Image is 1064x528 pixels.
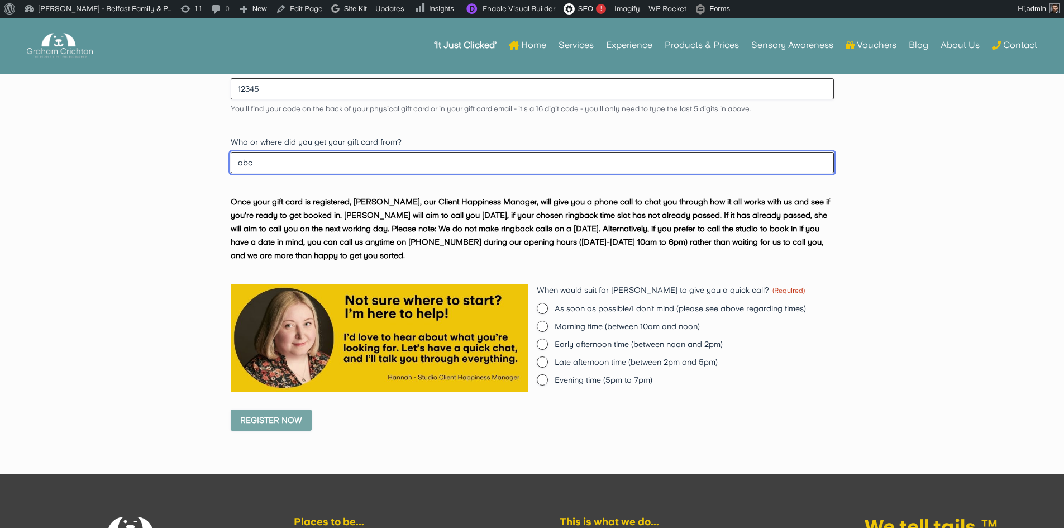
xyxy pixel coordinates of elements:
div: You'll find your code on the back of your physical gift card or in your gift card email - it's a ... [231,104,834,115]
a: Contact [992,23,1037,67]
span: Site Kit [344,4,367,13]
span: SEO [578,4,593,13]
label: Evening time (5pm to 7pm) [555,374,834,386]
span: (Required) [772,287,805,294]
span: admin [1027,4,1046,13]
a: Blog [909,23,928,67]
legend: When would suit for [PERSON_NAME] to give you a quick call? [537,284,805,296]
a: Sensory Awareness [751,23,833,67]
a: Experience [606,23,652,67]
span: Insights [429,4,454,13]
label: Morning time (between 10am and noon) [555,321,834,332]
a: Products & Prices [665,23,739,67]
a: ‘It Just Clicked’ [434,23,497,67]
strong: ‘It Just Clicked’ [434,41,497,49]
a: About Us [941,23,980,67]
a: Services [559,23,594,67]
input: e.g. C5BA4 [231,78,834,99]
a: Home [509,23,546,67]
label: As soon as possible/I don't mind (please see above regarding times) [555,303,834,314]
input: Register Now [231,410,312,431]
label: Early afternoon time (between noon and 2pm) [555,339,834,350]
strong: Once your gift card is registered, [PERSON_NAME], our Client Happiness Manager, will give you a p... [231,197,830,259]
div: ! [596,4,606,14]
label: Late afternoon time (between 2pm and 5pm) [555,356,834,368]
label: Who or where did you get your gift card from? [231,136,834,148]
a: Vouchers [846,23,896,67]
img: Graham Crichton Photography Logo - Graham Crichton - Belfast Family & Pet Photography Studio [27,30,93,61]
img: HannahChat.jpg [231,284,528,391]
